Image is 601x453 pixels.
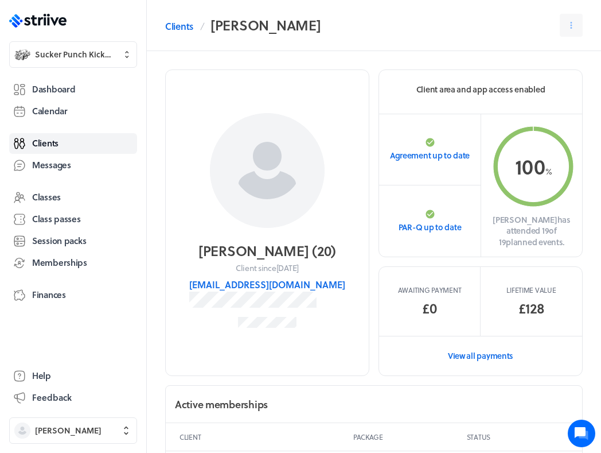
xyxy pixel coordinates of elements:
img: Sucker Punch Kickboxing [14,47,30,63]
a: Dashboard [9,79,137,100]
span: Messages [32,159,71,171]
p: Package [353,432,462,442]
a: Clients [165,20,193,33]
span: Dashboard [32,83,75,95]
p: [PERSON_NAME] has attended 19 of 19 planned events. [490,214,573,248]
p: £128 [518,299,545,318]
span: Class passes [32,213,81,225]
button: Sucker Punch KickboxingSucker Punch Kickboxing [9,41,137,68]
a: PAR-Q up to date [379,185,481,257]
span: Session packs [32,235,86,247]
p: Client since [DATE] [236,262,299,274]
span: New conversation [74,141,138,150]
a: Agreement up to date [379,114,481,185]
iframe: gist-messenger-bubble-iframe [568,420,595,447]
a: Memberships [9,253,137,273]
p: Client [179,432,349,442]
a: Calendar [9,101,137,122]
span: Awaiting payment [398,285,462,295]
a: Session packs [9,231,137,251]
h2: Active memberships [175,397,268,412]
span: Memberships [32,257,87,269]
a: View all payments [379,336,582,375]
span: £0 [422,299,436,318]
a: Classes [9,187,137,208]
span: Feedback [32,392,72,404]
a: Finances [9,285,137,305]
button: [EMAIL_ADDRESS][DOMAIN_NAME] [189,278,345,292]
h2: We're here to help. Ask us anything! [17,76,212,113]
span: Finances [32,289,66,301]
span: ( 20 ) [312,241,336,261]
p: PAR-Q up to date [399,222,462,233]
span: [PERSON_NAME] [35,425,102,436]
span: % [545,165,552,177]
span: Clients [32,137,58,149]
p: Find an answer quickly [15,179,214,192]
p: Lifetime value [506,285,556,295]
button: New conversation [18,134,212,157]
p: Agreement up to date [390,150,470,161]
p: Status [467,432,568,442]
button: [PERSON_NAME] [9,417,137,444]
h1: Hi [PERSON_NAME] [17,56,212,74]
p: Client area and app access enabled [416,84,545,95]
button: Feedback [9,388,137,408]
span: Calendar [32,105,68,117]
span: Sucker Punch Kickboxing [35,49,115,60]
span: 100 [515,151,545,181]
span: Help [32,370,51,382]
a: Help [9,366,137,386]
span: Classes [32,191,61,203]
nav: Breadcrumb [165,14,321,37]
a: Class passes [9,209,137,230]
h2: [PERSON_NAME] [198,242,336,260]
h2: [PERSON_NAME] [210,14,321,37]
a: Messages [9,155,137,176]
input: Search articles [33,198,205,220]
a: Clients [9,133,137,154]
